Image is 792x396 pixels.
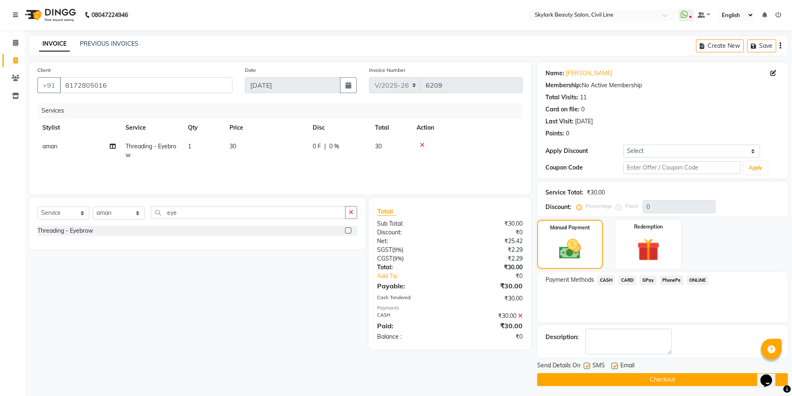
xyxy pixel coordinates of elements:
div: Total Visits: [545,93,578,102]
div: ( ) [371,246,450,254]
span: Send Details On [537,361,580,371]
span: SGST [377,246,392,253]
span: CARD [618,275,636,285]
img: _gift.svg [630,236,667,264]
div: Coupon Code [545,163,624,172]
div: Card on file: [545,105,580,114]
div: CASH [371,312,450,320]
div: Name: [545,69,564,78]
button: Checkout [537,373,788,386]
label: Percentage [586,202,612,210]
img: logo [21,3,78,27]
span: Total [377,207,396,216]
span: CGST [377,255,392,262]
label: Client [37,66,51,74]
a: PREVIOUS INVOICES [80,40,138,47]
button: +91 [37,77,61,93]
div: ₹2.29 [450,254,529,263]
th: Qty [183,118,225,137]
span: Threading - Eyebrow [126,143,176,159]
div: ₹30.00 [450,321,529,331]
span: 9% [394,255,402,262]
label: Manual Payment [550,224,590,231]
div: Membership: [545,81,582,90]
span: GPay [639,275,656,285]
span: SMS [592,361,605,371]
th: Price [225,118,308,137]
img: _cash.svg [552,236,588,262]
span: 0 % [329,142,339,151]
div: ₹30.00 [450,294,529,303]
div: Description: [545,333,579,342]
button: Create New [696,39,744,52]
div: Last Visit: [545,117,573,126]
div: Net: [371,237,450,246]
div: Points: [545,129,564,138]
span: PhonePe [660,275,683,285]
a: [PERSON_NAME] [566,69,612,78]
th: Service [121,118,183,137]
th: Action [412,118,523,137]
span: CASH [597,275,615,285]
label: Redemption [634,223,663,231]
div: No Active Membership [545,81,780,90]
div: ₹30.00 [587,188,605,197]
th: Disc [308,118,370,137]
div: [DATE] [575,117,593,126]
div: ₹0 [463,272,529,280]
span: ONLINE [687,275,708,285]
div: Payable: [371,281,450,291]
div: 11 [580,93,587,102]
div: Paid: [371,321,450,331]
div: ₹2.29 [450,246,529,254]
div: Discount: [545,203,571,212]
div: ₹30.00 [450,263,529,272]
div: Balance : [371,332,450,341]
div: Service Total: [545,188,583,197]
div: Threading - Eyebrow [37,226,93,235]
label: Fixed [625,202,638,210]
div: ₹30.00 [450,312,529,320]
div: Sub Total: [371,219,450,228]
div: 0 [581,105,585,114]
th: Stylist [37,118,121,137]
span: 30 [229,143,236,150]
div: ₹0 [450,228,529,237]
div: ₹25.42 [450,237,529,246]
div: ₹0 [450,332,529,341]
input: Enter Offer / Coupon Code [623,161,740,174]
span: aman [42,143,57,150]
b: 08047224946 [91,3,128,27]
th: Total [370,118,412,137]
span: Payment Methods [545,275,594,284]
button: Apply [744,162,767,174]
span: 9% [394,246,402,253]
div: ( ) [371,254,450,263]
div: Cash Tendered: [371,294,450,303]
span: 30 [375,143,382,150]
label: Date [245,66,256,74]
a: Add Tip [371,272,463,280]
div: ₹30.00 [450,281,529,291]
div: Discount: [371,228,450,237]
span: | [324,142,326,151]
iframe: chat widget [757,363,784,388]
div: Total: [371,263,450,272]
div: 0 [566,129,569,138]
button: Save [747,39,776,52]
div: ₹30.00 [450,219,529,228]
input: Search by Name/Mobile/Email/Code [60,77,232,93]
span: 0 F [313,142,321,151]
div: Payments [377,305,522,312]
div: Services [38,103,529,118]
span: Email [620,361,634,371]
input: Search or Scan [151,206,345,219]
div: Apply Discount [545,147,624,155]
label: Invoice Number [369,66,405,74]
a: INVOICE [39,37,70,52]
span: 1 [188,143,191,150]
